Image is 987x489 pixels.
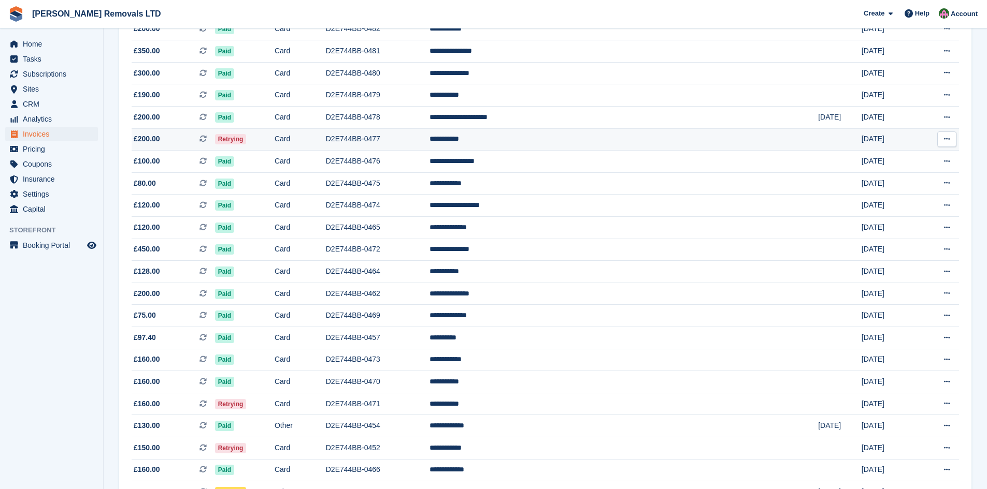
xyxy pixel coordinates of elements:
[862,349,918,371] td: [DATE]
[862,393,918,415] td: [DATE]
[326,128,430,151] td: D2E744BB-0477
[23,37,85,51] span: Home
[326,18,430,40] td: D2E744BB-0482
[862,151,918,173] td: [DATE]
[23,157,85,171] span: Coupons
[9,225,103,235] span: Storefront
[275,107,326,129] td: Card
[326,393,430,415] td: D2E744BB-0471
[134,156,160,167] span: £100.00
[862,415,918,437] td: [DATE]
[134,266,160,277] span: £128.00
[326,437,430,459] td: D2E744BB-0452
[275,239,326,261] td: Card
[134,134,160,144] span: £200.00
[23,127,85,141] span: Invoices
[326,172,430,195] td: D2E744BB-0475
[215,354,234,365] span: Paid
[215,421,234,431] span: Paid
[275,283,326,305] td: Card
[215,134,247,144] span: Retrying
[862,305,918,327] td: [DATE]
[134,90,160,100] span: £190.00
[23,82,85,96] span: Sites
[326,349,430,371] td: D2E744BB-0473
[862,128,918,151] td: [DATE]
[275,217,326,239] td: Card
[326,217,430,239] td: D2E744BB-0465
[134,23,160,34] span: £200.00
[23,202,85,216] span: Capital
[326,195,430,217] td: D2E744BB-0474
[5,97,98,111] a: menu
[8,6,24,22] img: stora-icon-8386f47178a22dfd0bd8f6a31ec36ba5ce8667c1dd55bd0f319d3a0aa187defe.svg
[134,178,156,189] span: £80.00
[5,52,98,66] a: menu
[862,459,918,481] td: [DATE]
[23,112,85,126] span: Analytics
[215,399,247,409] span: Retrying
[85,239,98,251] a: Preview store
[215,333,234,343] span: Paid
[275,128,326,151] td: Card
[134,442,160,453] span: £150.00
[134,310,156,321] span: £75.00
[326,84,430,107] td: D2E744BB-0479
[275,151,326,173] td: Card
[818,415,862,437] td: [DATE]
[5,127,98,141] a: menu
[864,8,884,19] span: Create
[275,18,326,40] td: Card
[275,40,326,63] td: Card
[5,112,98,126] a: menu
[5,202,98,216] a: menu
[275,393,326,415] td: Card
[275,327,326,349] td: Card
[818,107,862,129] td: [DATE]
[326,62,430,84] td: D2E744BB-0480
[326,151,430,173] td: D2E744BB-0476
[862,40,918,63] td: [DATE]
[862,62,918,84] td: [DATE]
[23,187,85,201] span: Settings
[134,376,160,387] span: £160.00
[215,46,234,56] span: Paid
[215,200,234,211] span: Paid
[275,415,326,437] td: Other
[915,8,929,19] span: Help
[862,18,918,40] td: [DATE]
[326,371,430,393] td: D2E744BB-0470
[23,67,85,81] span: Subscriptions
[862,239,918,261] td: [DATE]
[134,354,160,365] span: £160.00
[215,443,247,453] span: Retrying
[215,266,234,277] span: Paid
[326,40,430,63] td: D2E744BB-0481
[215,465,234,475] span: Paid
[134,200,160,211] span: £120.00
[5,67,98,81] a: menu
[862,371,918,393] td: [DATE]
[215,68,234,79] span: Paid
[215,156,234,167] span: Paid
[5,157,98,171] a: menu
[862,195,918,217] td: [DATE]
[862,437,918,459] td: [DATE]
[5,238,98,253] a: menu
[28,5,165,22] a: [PERSON_NAME] Removals LTD
[23,52,85,66] span: Tasks
[215,244,234,255] span: Paid
[215,112,234,123] span: Paid
[23,97,85,111] span: CRM
[275,195,326,217] td: Card
[215,289,234,299] span: Paid
[5,82,98,96] a: menu
[215,90,234,100] span: Paid
[862,283,918,305] td: [DATE]
[215,377,234,387] span: Paid
[275,62,326,84] td: Card
[215,310,234,321] span: Paid
[326,415,430,437] td: D2E744BB-0454
[275,437,326,459] td: Card
[5,187,98,201] a: menu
